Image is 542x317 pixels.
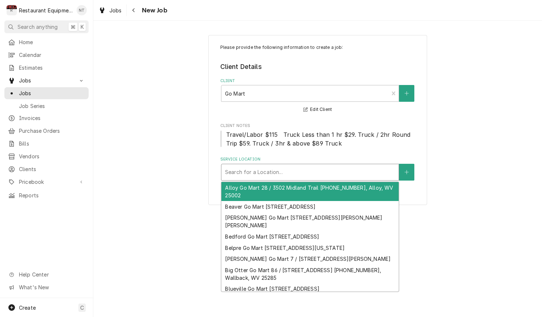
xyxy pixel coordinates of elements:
[4,150,89,162] a: Vendors
[109,7,122,14] span: Jobs
[70,23,76,31] span: ⌘
[208,35,427,205] div: Job Create/Update
[19,89,85,97] span: Jobs
[4,189,89,201] a: Reports
[221,242,399,254] div: Belpre Go Mart [STREET_ADDRESS][US_STATE]
[4,138,89,150] a: Bills
[4,62,89,74] a: Estimates
[4,125,89,137] a: Purchase Orders
[19,140,85,147] span: Bills
[19,38,85,46] span: Home
[221,182,399,201] div: Alloy Go Mart 28 / 3502 Midland Trail [PHONE_NUMBER], Alloy, WV 25002
[4,281,89,293] a: Go to What's New
[220,44,415,181] div: Job Create/Update Form
[19,127,85,135] span: Purchase Orders
[19,7,73,14] div: Restaurant Equipment Diagnostics
[4,100,89,112] a: Job Series
[19,271,84,278] span: Help Center
[128,4,140,16] button: Navigate back
[221,283,399,295] div: Blueville Go Mart [STREET_ADDRESS]
[4,268,89,281] a: Go to Help Center
[19,178,74,186] span: Pricebook
[4,49,89,61] a: Calendar
[81,23,84,31] span: K
[18,23,58,31] span: Search anything
[19,283,84,291] span: What's New
[220,123,415,129] span: Client Notes
[221,264,399,283] div: Big Otter Go Mart 86 / [STREET_ADDRESS] [PHONE_NUMBER], Wallback, WV 25285
[4,112,89,124] a: Invoices
[140,5,167,15] span: New Job
[7,5,17,15] div: R
[404,91,409,96] svg: Create New Client
[221,253,399,264] div: [PERSON_NAME] Go Mart 7 / [STREET_ADDRESS][PERSON_NAME]
[4,20,89,33] button: Search anything⌘K
[220,130,415,148] span: Client Notes
[19,152,85,160] span: Vendors
[220,78,415,84] label: Client
[19,114,85,122] span: Invoices
[220,156,415,180] div: Service Location
[220,156,415,162] label: Service Location
[220,62,415,71] legend: Client Details
[4,74,89,86] a: Go to Jobs
[4,163,89,175] a: Clients
[80,304,84,312] span: C
[19,192,85,199] span: Reports
[77,5,87,15] div: Nick Tussey's Avatar
[221,201,399,212] div: Beaver Go Mart [STREET_ADDRESS]
[4,176,89,188] a: Go to Pricebook
[226,131,413,147] span: Travel/Labor $115 Truck Less than 1 hr $29. Truck / 2hr Round Trip $59. Truck / 3hr & above $89 T...
[19,165,85,173] span: Clients
[399,85,414,102] button: Create New Client
[19,77,74,84] span: Jobs
[4,36,89,48] a: Home
[7,5,17,15] div: Restaurant Equipment Diagnostics's Avatar
[404,170,409,175] svg: Create New Location
[19,102,85,110] span: Job Series
[77,5,87,15] div: NT
[221,212,399,231] div: [PERSON_NAME] Go Mart [STREET_ADDRESS][PERSON_NAME][PERSON_NAME]
[221,231,399,242] div: Bedford Go Mart [STREET_ADDRESS]
[220,123,415,147] div: Client Notes
[4,87,89,99] a: Jobs
[19,51,85,59] span: Calendar
[96,4,125,16] a: Jobs
[220,44,415,51] p: Please provide the following information to create a job:
[399,164,414,181] button: Create New Location
[19,64,85,71] span: Estimates
[220,78,415,114] div: Client
[19,305,36,311] span: Create
[302,105,333,114] button: Edit Client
